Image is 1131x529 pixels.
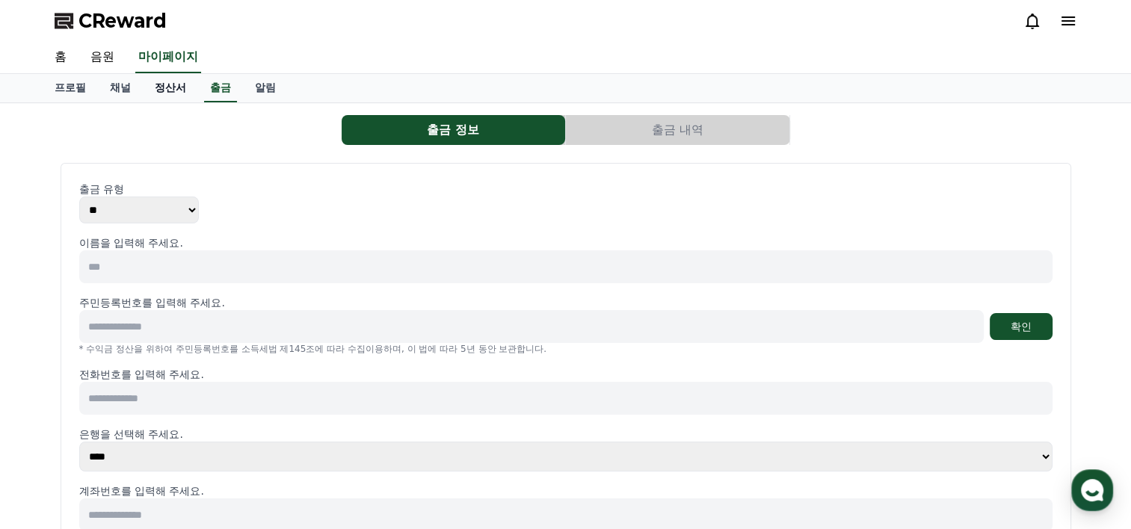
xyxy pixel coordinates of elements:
a: 출금 정보 [342,115,566,145]
span: CReward [78,9,167,33]
a: CReward [55,9,167,33]
button: 출금 내역 [566,115,789,145]
span: 대화 [137,428,155,440]
a: 홈 [4,405,99,442]
span: 홈 [47,427,56,439]
a: 채널 [98,74,143,102]
p: 주민등록번호를 입력해 주세요. [79,295,225,310]
p: 출금 유형 [79,182,1053,197]
a: 출금 내역 [566,115,790,145]
a: 홈 [43,42,78,73]
button: 확인 [990,313,1053,340]
a: 음원 [78,42,126,73]
a: 출금 [204,74,237,102]
p: 계좌번호를 입력해 주세요. [79,483,1053,498]
a: 프로필 [43,74,98,102]
a: 마이페이지 [135,42,201,73]
p: 은행을 선택해 주세요. [79,427,1053,442]
a: 대화 [99,405,193,442]
button: 출금 정보 [342,115,565,145]
p: 전화번호를 입력해 주세요. [79,367,1053,382]
p: 이름을 입력해 주세요. [79,235,1053,250]
span: 설정 [231,427,249,439]
a: 알림 [243,74,288,102]
a: 정산서 [143,74,198,102]
a: 설정 [193,405,287,442]
p: * 수익금 정산을 위하여 주민등록번호를 소득세법 제145조에 따라 수집이용하며, 이 법에 따라 5년 동안 보관합니다. [79,343,1053,355]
